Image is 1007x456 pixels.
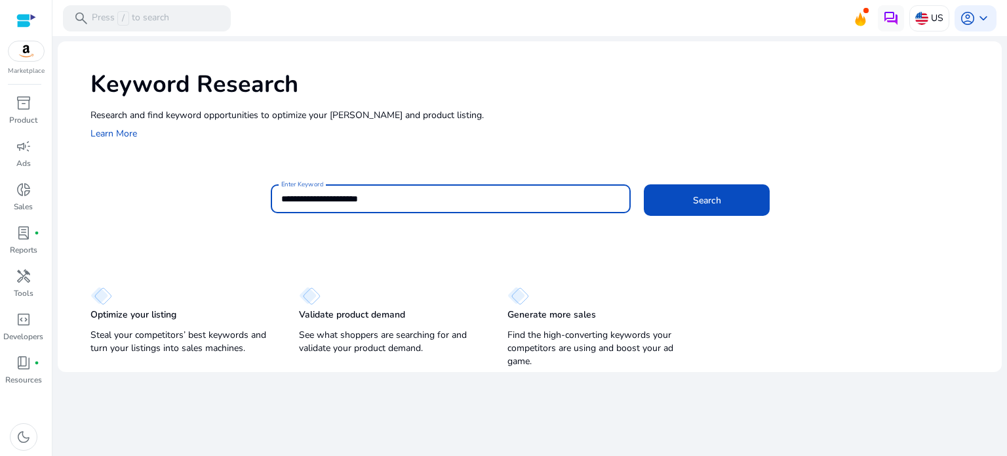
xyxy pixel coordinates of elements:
span: / [117,11,129,26]
p: Developers [3,331,43,342]
span: search [73,10,89,26]
p: Sales [14,201,33,213]
p: Resources [5,374,42,386]
h1: Keyword Research [90,70,989,98]
img: amazon.svg [9,41,44,61]
span: fiber_manual_record [34,360,39,365]
p: Ads [16,157,31,169]
img: diamond.svg [507,287,529,305]
p: Marketplace [8,66,45,76]
button: Search [644,184,770,216]
p: Tools [14,287,33,299]
p: Reports [10,244,37,256]
span: book_4 [16,355,31,371]
p: Steal your competitors’ best keywords and turn your listings into sales machines. [90,329,273,355]
p: Find the high-converting keywords your competitors are using and boost your ad game. [507,329,690,368]
p: US [931,7,943,30]
span: handyman [16,268,31,284]
p: Product [9,114,37,126]
img: diamond.svg [90,287,112,305]
p: Optimize your listing [90,308,176,321]
p: See what shoppers are searching for and validate your product demand. [299,329,481,355]
span: campaign [16,138,31,154]
span: keyboard_arrow_down [976,10,991,26]
p: Generate more sales [507,308,596,321]
span: dark_mode [16,429,31,445]
span: donut_small [16,182,31,197]
mat-label: Enter Keyword [281,180,323,189]
p: Press to search [92,11,169,26]
img: us.svg [915,12,928,25]
p: Validate product demand [299,308,405,321]
a: Learn More [90,127,137,140]
span: fiber_manual_record [34,230,39,236]
span: lab_profile [16,225,31,241]
span: inventory_2 [16,95,31,111]
span: Search [693,194,721,207]
span: code_blocks [16,312,31,327]
p: Research and find keyword opportunities to optimize your [PERSON_NAME] and product listing. [90,108,989,122]
img: diamond.svg [299,287,321,305]
span: account_circle [960,10,976,26]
